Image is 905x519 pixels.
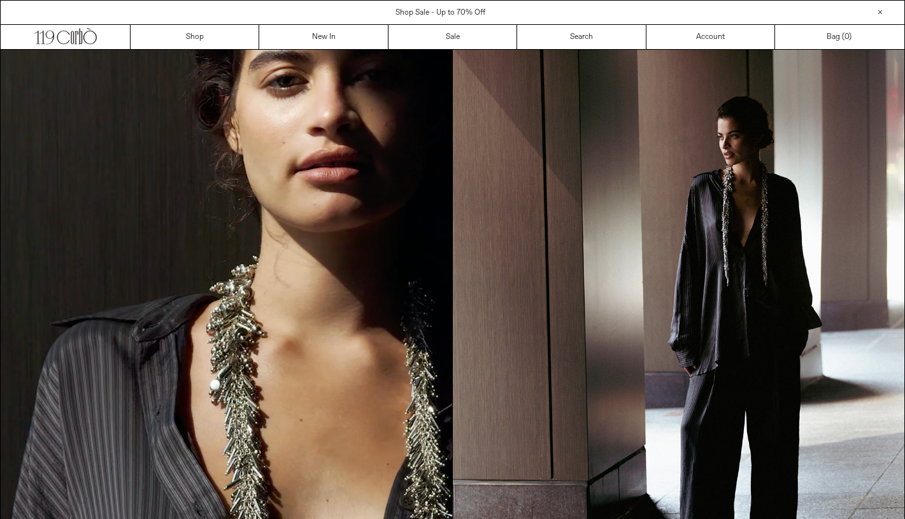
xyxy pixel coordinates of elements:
a: Shop Sale - Up to 70% Off [395,8,485,18]
a: Account [646,25,775,49]
a: Bag () [775,25,904,49]
a: New In [259,25,388,49]
span: 0 [844,32,849,42]
span: ) [844,31,852,43]
a: Search [517,25,646,49]
a: Shop [131,25,259,49]
a: Sale [388,25,517,49]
